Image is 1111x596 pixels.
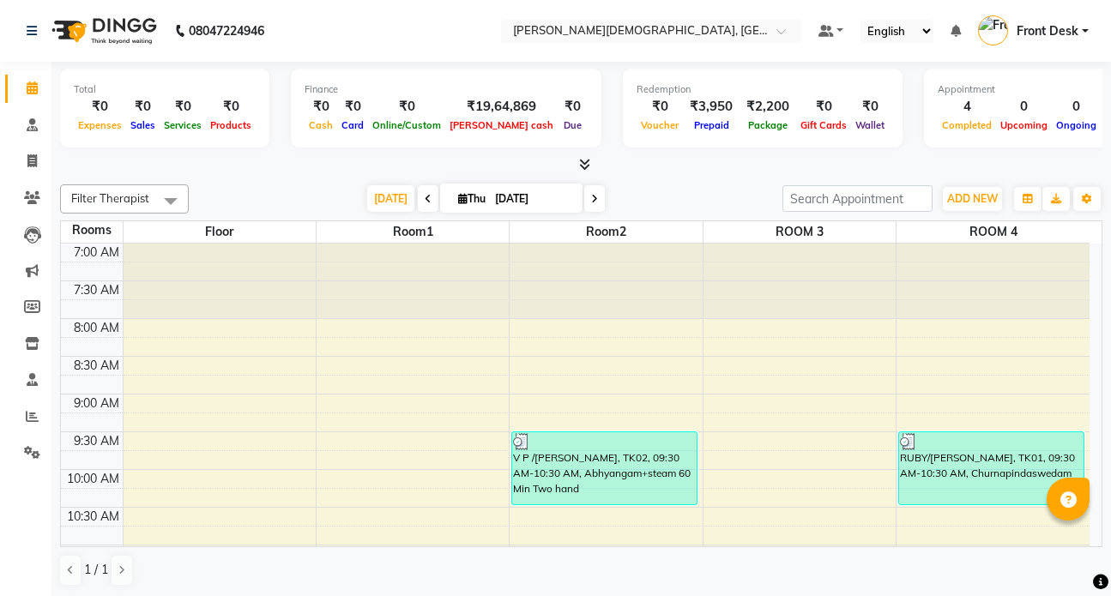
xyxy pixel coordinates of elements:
[490,186,576,212] input: 2025-09-04
[1017,22,1078,40] span: Front Desk
[160,97,206,117] div: ₹0
[70,394,123,412] div: 9:00 AM
[899,432,1084,504] div: RUBY/[PERSON_NAME], TK01, 09:30 AM-10:30 AM, Churnapindaswedam
[124,221,316,243] span: Floor
[70,244,123,262] div: 7:00 AM
[74,97,126,117] div: ₹0
[189,7,264,55] b: 08047224946
[74,119,126,131] span: Expenses
[938,97,996,117] div: 4
[637,97,683,117] div: ₹0
[70,319,123,337] div: 8:00 AM
[947,192,998,205] span: ADD NEW
[74,82,256,97] div: Total
[126,119,160,131] span: Sales
[782,185,933,212] input: Search Appointment
[305,97,337,117] div: ₹0
[796,97,851,117] div: ₹0
[1052,119,1101,131] span: Ongoing
[126,97,160,117] div: ₹0
[70,432,123,450] div: 9:30 AM
[744,119,792,131] span: Package
[1052,97,1101,117] div: 0
[510,221,702,243] span: Room2
[305,119,337,131] span: Cash
[996,97,1052,117] div: 0
[454,192,490,205] span: Thu
[367,185,414,212] span: [DATE]
[943,187,1002,211] button: ADD NEW
[305,82,588,97] div: Finance
[368,97,445,117] div: ₹0
[1039,527,1094,579] iframe: chat widget
[637,82,889,97] div: Redemption
[368,119,445,131] span: Online/Custom
[160,119,206,131] span: Services
[337,97,368,117] div: ₹0
[558,97,588,117] div: ₹0
[317,221,509,243] span: Room1
[337,119,368,131] span: Card
[84,561,108,579] span: 1 / 1
[851,97,889,117] div: ₹0
[897,221,1090,243] span: ROOM 4
[445,119,558,131] span: [PERSON_NAME] cash
[740,97,796,117] div: ₹2,200
[690,119,734,131] span: Prepaid
[512,432,697,504] div: V P /[PERSON_NAME], TK02, 09:30 AM-10:30 AM, Abhyangam+steam 60 Min Two hand
[63,545,123,563] div: 11:00 AM
[683,97,740,117] div: ₹3,950
[559,119,586,131] span: Due
[63,508,123,526] div: 10:30 AM
[996,119,1052,131] span: Upcoming
[44,7,161,55] img: logo
[206,97,256,117] div: ₹0
[206,119,256,131] span: Products
[796,119,851,131] span: Gift Cards
[63,470,123,488] div: 10:00 AM
[851,119,889,131] span: Wallet
[445,97,558,117] div: ₹19,64,869
[71,191,149,205] span: Filter Therapist
[938,119,996,131] span: Completed
[70,357,123,375] div: 8:30 AM
[978,15,1008,45] img: Front Desk
[637,119,683,131] span: Voucher
[703,221,896,243] span: ROOM 3
[70,281,123,299] div: 7:30 AM
[61,221,123,239] div: Rooms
